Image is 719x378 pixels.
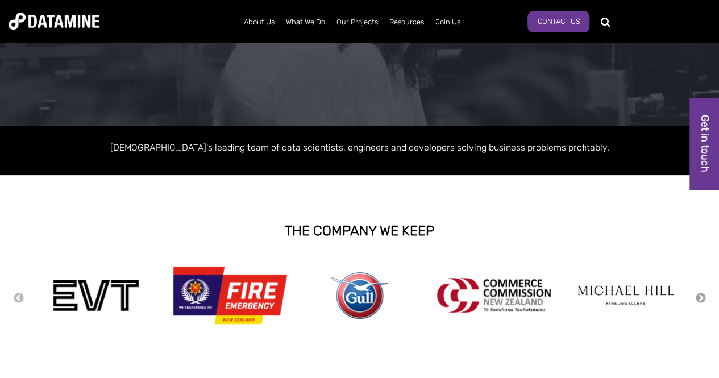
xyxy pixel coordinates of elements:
[238,7,280,37] a: About Us
[280,7,331,37] a: What We Do
[173,261,287,330] img: Fire Emergency New Zealand
[527,11,589,32] a: Contact Us
[36,140,684,155] p: [DEMOGRAPHIC_DATA]'s leading team of data scientists, engineers and developers solving business p...
[331,7,384,37] a: Our Projects
[430,7,466,37] a: Join Us
[53,280,139,311] img: evt-1
[437,278,551,313] img: commercecommission
[384,7,430,37] a: Resources
[695,292,706,305] button: Next
[331,272,388,319] img: gull
[690,98,719,189] a: Get in touch
[285,223,434,239] strong: THE COMPANY WE KEEP
[13,292,24,305] button: Previous
[569,277,683,314] img: michael hill
[9,13,99,30] img: Datamine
